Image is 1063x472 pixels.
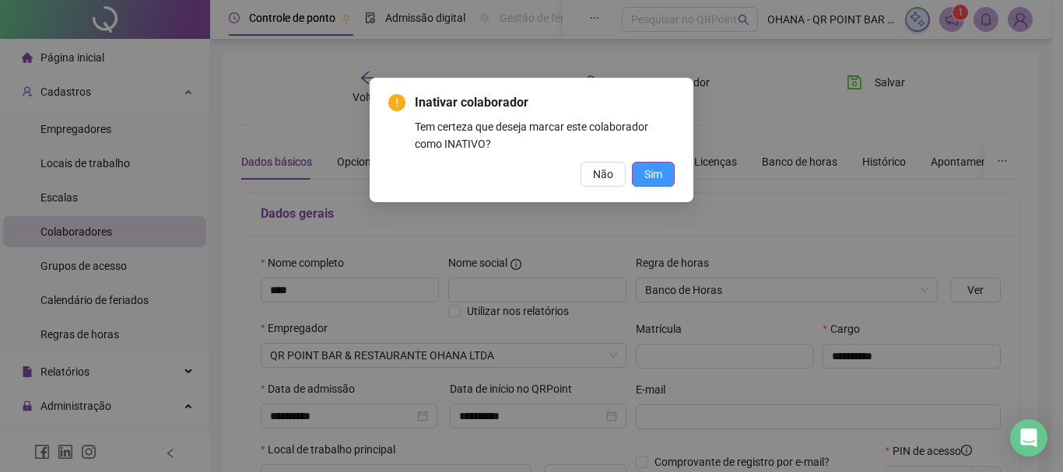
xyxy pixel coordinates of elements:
[644,166,662,183] span: Sim
[632,162,675,187] button: Sim
[1010,419,1047,456] div: Open Intercom Messenger
[415,93,675,112] span: Inativar colaborador
[593,166,613,183] span: Não
[388,94,405,111] span: exclamation-circle
[581,162,626,187] button: Não
[415,118,675,152] div: Tem certeza que deseja marcar este colaborador como INATIVO?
